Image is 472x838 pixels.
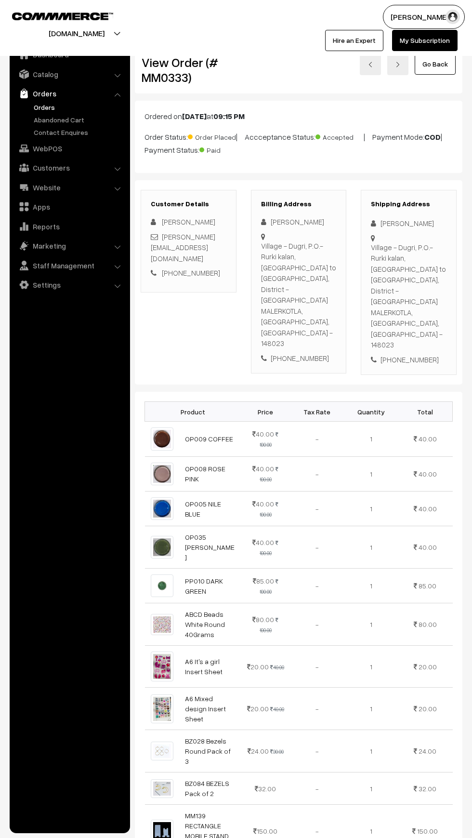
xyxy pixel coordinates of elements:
img: 1700132889532-995618480.png [151,574,173,597]
b: [DATE] [182,111,207,121]
th: Product [145,402,241,422]
span: 20.00 [247,705,269,713]
h3: Customer Details [151,200,226,208]
span: 85.00 [253,577,274,585]
strike: 100.00 [260,617,279,633]
img: 1700130524093-239559725.png [151,463,173,485]
strike: 100.00 [260,501,279,518]
td: - [290,603,344,646]
span: 20.00 [419,705,437,713]
div: [PERSON_NAME] [371,218,446,229]
a: COMMMERCE [12,10,96,21]
span: 40.00 [252,538,274,546]
span: 1 [370,543,372,551]
a: OP008 ROSE PINK [185,465,225,483]
a: Catalog [12,66,127,83]
span: 150.00 [253,827,277,835]
img: left-arrow.png [367,62,373,67]
th: Quantity [344,402,398,422]
a: Settings [12,276,127,293]
span: Accepted [315,130,364,142]
a: PP010 DARK GREEN [185,577,223,595]
span: 85.00 [419,582,436,590]
div: Village - Dugri, P.O.- Rurki kalan, [GEOGRAPHIC_DATA] to [GEOGRAPHIC_DATA], District - [GEOGRAPHI... [371,242,446,350]
h3: Billing Address [261,200,337,208]
a: My Subscription [392,30,458,51]
a: A6 It's a girl Insert Sheet [185,657,223,676]
span: 1 [370,827,372,835]
strike: 100.00 [260,431,279,448]
a: Orders [12,85,127,102]
span: 24.00 [248,747,269,755]
span: 1 [370,663,372,671]
a: OP035 [PERSON_NAME] [185,533,235,561]
span: 1 [370,785,372,793]
td: - [290,772,344,805]
span: 32.00 [419,785,436,793]
span: 80.00 [419,620,437,628]
strike: 100.00 [260,578,278,595]
a: Customers [12,159,127,176]
a: Go Back [415,53,456,75]
span: 1 [370,582,372,590]
a: Staff Management [12,257,127,274]
a: BZ028 Bezels Round Pack of 3 [185,737,231,765]
span: 24.00 [419,747,436,755]
h3: Shipping Address [371,200,446,208]
span: 150.00 [417,827,438,835]
a: OP005 NILE BLUE [185,500,221,518]
td: - [290,456,344,491]
td: - [290,646,344,688]
th: Total [398,402,452,422]
span: 40.00 [419,505,437,513]
span: 20.00 [247,663,269,671]
span: 40.00 [419,435,437,443]
a: Website [12,179,127,196]
button: [PERSON_NAME]… [383,5,465,29]
td: - [290,688,344,730]
img: COMMMERCE [12,13,113,20]
a: Apps [12,198,127,215]
span: 80.00 [252,615,274,624]
img: 1700130524215-288493690.png [151,427,173,450]
b: 09:15 PM [213,111,245,121]
a: WebPOS [12,140,127,157]
img: user [446,10,460,24]
h2: View Order (# MM0333) [142,55,236,85]
a: OP009 COFFEE [185,435,233,443]
div: [PHONE_NUMBER] [261,353,337,364]
span: [PERSON_NAME] [162,217,215,226]
img: 1700130523511-135189456.png [151,497,173,520]
span: 1 [370,470,372,478]
span: 40.00 [252,430,274,438]
a: A6 Mixed design Insert Sheet [185,694,226,723]
img: right-arrow.png [395,62,401,67]
p: Order Status: | Accceptance Status: | Payment Mode: | Payment Status: [144,130,453,156]
td: - [290,526,344,569]
span: 40.00 [252,465,274,473]
td: - [290,569,344,603]
a: Reports [12,218,127,235]
a: BZ084 BEZELS Pack of 2 [185,779,229,798]
span: 1 [370,620,372,628]
a: [PERSON_NAME][EMAIL_ADDRESS][DOMAIN_NAME] [151,232,215,263]
a: Hire an Expert [325,30,383,51]
p: Ordered on at [144,110,453,122]
a: Contact Enquires [31,127,127,137]
a: ABCD Beads White Round 40Grams [185,610,225,638]
img: 1700130529557-564423868.png [151,536,173,559]
img: 1708760594203-511914174.png [151,779,173,798]
span: 40.00 [419,470,437,478]
th: Price [241,402,290,422]
div: [PERSON_NAME] [261,216,337,227]
strike: 30.00 [270,748,284,755]
span: 1 [370,505,372,513]
span: 40.00 [252,500,274,508]
span: 1 [370,435,372,443]
span: 20.00 [419,663,437,671]
span: 1 [370,747,372,755]
img: img-20240219-wa0023-1708361145880-mouldmarket.jpg [151,742,173,760]
img: 1000438005.jpg [151,652,173,681]
a: Abandoned Cart [31,115,127,125]
a: [PHONE_NUMBER] [162,268,220,277]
